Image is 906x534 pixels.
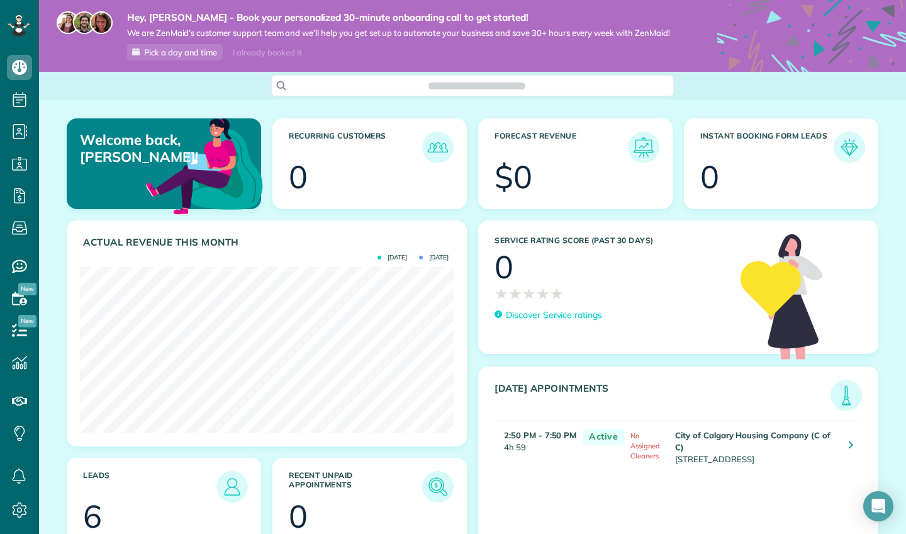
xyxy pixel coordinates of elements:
strong: Hey, [PERSON_NAME] - Book your personalized 30-minute onboarding call to get started! [127,11,670,24]
td: [STREET_ADDRESS] [672,421,839,472]
p: Welcome back, [PERSON_NAME]! [80,132,198,165]
div: 0 [289,161,308,193]
td: 4h 59 [495,421,576,472]
h3: Actual Revenue this month [83,237,454,248]
span: ★ [495,283,508,305]
span: Pick a day and time [144,47,217,57]
span: No Assigned Cleaners [630,431,660,460]
img: icon_recurring_customers-cf858462ba22bcd05b5a5880d41d6543d210077de5bb9ebc9590e49fd87d84ed.png [425,135,450,160]
img: dashboard_welcome-42a62b7d889689a78055ac9021e634bf52bae3f8056760290aed330b23ab8690.png [143,104,266,226]
img: maria-72a9807cf96188c08ef61303f053569d2e2a8a1cde33d635c8a3ac13582a053d.jpg [57,11,79,34]
h3: [DATE] Appointments [495,383,830,411]
span: We are ZenMaid’s customer support team and we’ll help you get set up to automate your business an... [127,28,670,38]
h3: Leads [83,471,216,503]
h3: Instant Booking Form Leads [700,132,834,163]
img: icon_form_leads-04211a6a04a5b2264e4ee56bc0799ec3eb69b7e499cbb523a139df1d13a81ae0.png [837,135,862,160]
span: [DATE] [377,254,407,261]
p: Discover Service ratings [506,309,602,322]
span: Search ZenMaid… [441,79,512,92]
h3: Forecast Revenue [495,132,628,163]
span: ★ [522,283,536,305]
span: ★ [550,283,564,305]
a: Pick a day and time [127,44,223,60]
img: icon_todays_appointments-901f7ab196bb0bea1936b74009e4eb5ffbc2d2711fa7634e0d609ed5ef32b18b.png [834,383,859,408]
div: $0 [495,161,532,193]
strong: City of Calgary Housing Company (C of C) [675,430,830,452]
a: Discover Service ratings [495,309,602,322]
div: 0 [700,161,719,193]
img: icon_forecast_revenue-8c13a41c7ed35a8dcfafea3cbb826a0462acb37728057bba2d056411b612bbbe.png [631,135,656,160]
h3: Service Rating score (past 30 days) [495,236,728,245]
img: jorge-587dff0eeaa6aab1f244e6dc62b8924c3b6ad411094392a53c71c6c4a576187d.jpg [73,11,96,34]
img: icon_leads-1bed01f49abd5b7fead27621c3d59655bb73ed531f8eeb49469d10e621d6b896.png [220,474,245,499]
h3: Recurring Customers [289,132,422,163]
div: Open Intercom Messenger [863,491,893,521]
div: 0 [289,501,308,532]
span: ★ [536,283,550,305]
span: New [18,315,36,327]
img: michelle-19f622bdf1676172e81f8f8fba1fb50e276960ebfe0243fe18214015130c80e4.jpg [90,11,113,34]
div: I already booked it [225,45,309,60]
span: Active [583,429,624,445]
img: icon_unpaid_appointments-47b8ce3997adf2238b356f14209ab4cced10bd1f174958f3ca8f1d0dd7fffeee.png [425,474,450,499]
div: 6 [83,501,102,532]
span: ★ [508,283,522,305]
span: [DATE] [419,254,449,261]
div: 0 [495,251,513,283]
span: New [18,283,36,295]
strong: 2:50 PM - 7:50 PM [504,430,576,440]
h3: Recent unpaid appointments [289,471,422,503]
